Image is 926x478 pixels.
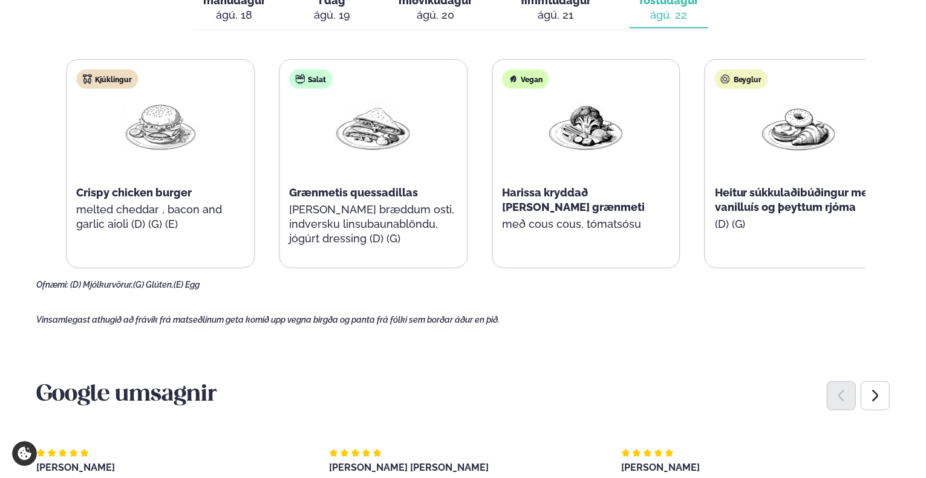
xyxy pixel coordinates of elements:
[827,381,856,410] div: Previous slide
[521,8,591,22] div: ágú. 21
[289,186,418,199] span: Grænmetis quessadillas
[621,463,890,473] div: [PERSON_NAME]
[36,381,890,410] h3: Google umsagnir
[502,217,670,231] p: með cous cous, tómatsósu
[502,186,645,213] span: Harissa kryddað [PERSON_NAME] grænmeti
[76,202,244,231] p: melted cheddar , bacon and garlic aioli (D) (G) (E)
[76,69,138,89] div: Kjúklingur
[329,463,598,473] div: [PERSON_NAME] [PERSON_NAME]
[289,202,457,246] p: [PERSON_NAME] bræddum osti, indversku linsubaunablöndu, jógúrt dressing (D) (G)
[82,74,92,84] img: chicken.svg
[715,217,883,231] p: (D) (G)
[133,280,174,289] span: (G) Glúten,
[861,381,890,410] div: Next slide
[721,74,731,84] img: bagle-new-16px.svg
[334,99,412,155] img: Quesadilla.png
[36,315,500,325] span: Vinsamlegast athugið að frávik frá matseðlinum geta komið upp vegna birgða og panta frá fólki sem...
[36,280,68,289] span: Ofnæmi:
[502,69,549,89] div: Vegan
[122,99,199,154] img: Hamburger.png
[508,74,518,84] img: Vegan.svg
[314,8,350,22] div: ágú. 19
[203,8,266,22] div: ágú. 18
[12,441,37,466] a: Cookie settings
[289,69,332,89] div: Salat
[295,74,305,84] img: salad.svg
[715,186,875,213] span: Heitur súkkulaðibúðingur með vanilluís og þeyttum rjóma
[36,463,305,473] div: [PERSON_NAME]
[70,280,133,289] span: (D) Mjólkurvörur,
[399,8,472,22] div: ágú. 20
[174,280,200,289] span: (E) Egg
[639,8,699,22] div: ágú. 22
[547,99,625,155] img: Vegan.png
[715,69,768,89] div: Beyglur
[76,186,192,199] span: Crispy chicken burger
[760,99,838,155] img: Croissant.png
